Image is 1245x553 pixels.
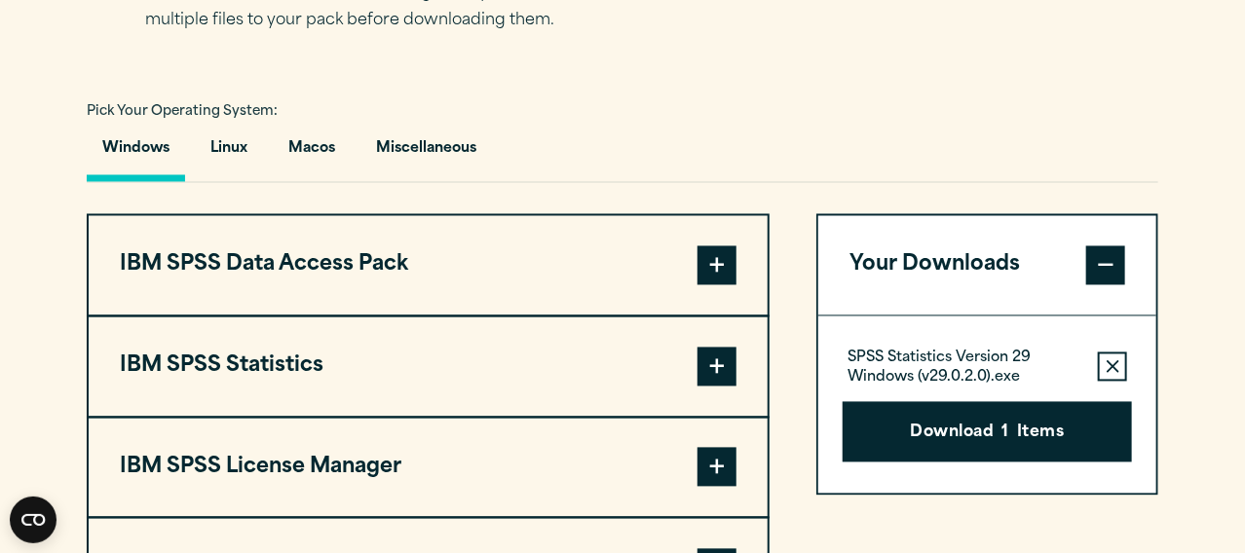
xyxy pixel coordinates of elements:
[818,216,1156,315] button: Your Downloads
[89,216,768,315] button: IBM SPSS Data Access Pack
[1002,422,1009,447] span: 1
[10,497,57,543] button: Open CMP widget
[818,315,1156,494] div: Your Downloads
[843,402,1132,462] button: Download1Items
[89,317,768,417] button: IBM SPSS Statistics
[273,127,351,182] button: Macos
[360,127,492,182] button: Miscellaneous
[195,127,263,182] button: Linux
[87,127,185,182] button: Windows
[848,350,1082,388] p: SPSS Statistics Version 29 Windows (v29.0.2.0).exe
[87,105,278,118] span: Pick Your Operating System:
[89,419,768,518] button: IBM SPSS License Manager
